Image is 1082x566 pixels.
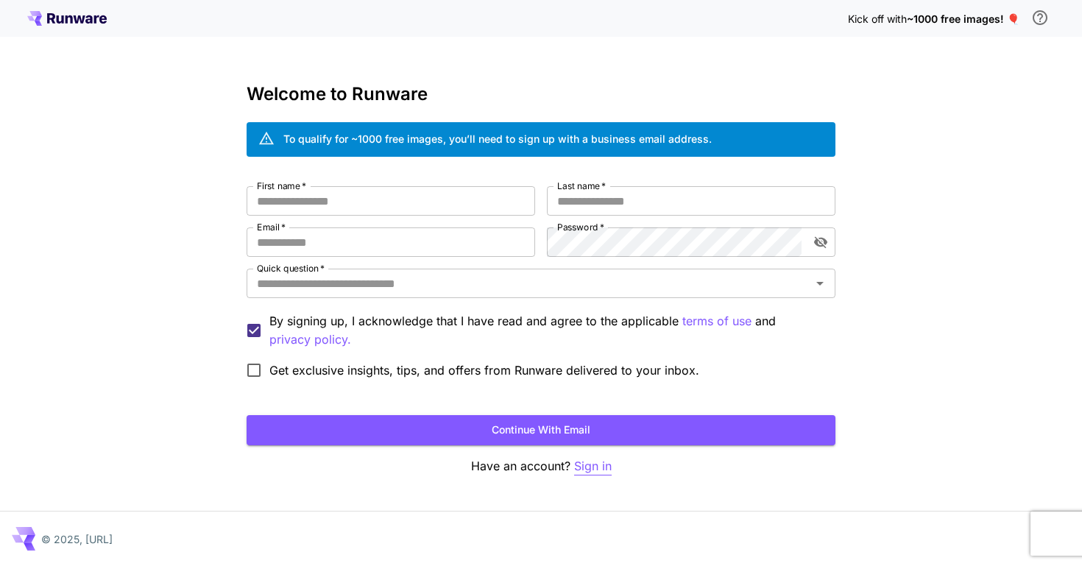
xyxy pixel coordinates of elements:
button: Continue with email [247,415,835,445]
p: terms of use [682,312,752,330]
label: Password [557,221,604,233]
button: Open [810,273,830,294]
label: Quick question [257,262,325,275]
h3: Welcome to Runware [247,84,835,105]
span: Get exclusive insights, tips, and offers from Runware delivered to your inbox. [269,361,699,379]
label: Last name [557,180,606,192]
p: By signing up, I acknowledge that I have read and agree to the applicable and [269,312,824,349]
label: First name [257,180,306,192]
button: toggle password visibility [807,229,834,255]
p: privacy policy. [269,330,351,349]
label: Email [257,221,286,233]
span: Kick off with [848,13,907,25]
p: © 2025, [URL] [41,531,113,547]
span: ~1000 free images! 🎈 [907,13,1019,25]
button: By signing up, I acknowledge that I have read and agree to the applicable terms of use and [269,330,351,349]
button: By signing up, I acknowledge that I have read and agree to the applicable and privacy policy. [682,312,752,330]
div: To qualify for ~1000 free images, you’ll need to sign up with a business email address. [283,131,712,146]
button: In order to qualify for free credit, you need to sign up with a business email address and click ... [1025,3,1055,32]
p: Have an account? [247,457,835,475]
button: Sign in [574,457,612,475]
